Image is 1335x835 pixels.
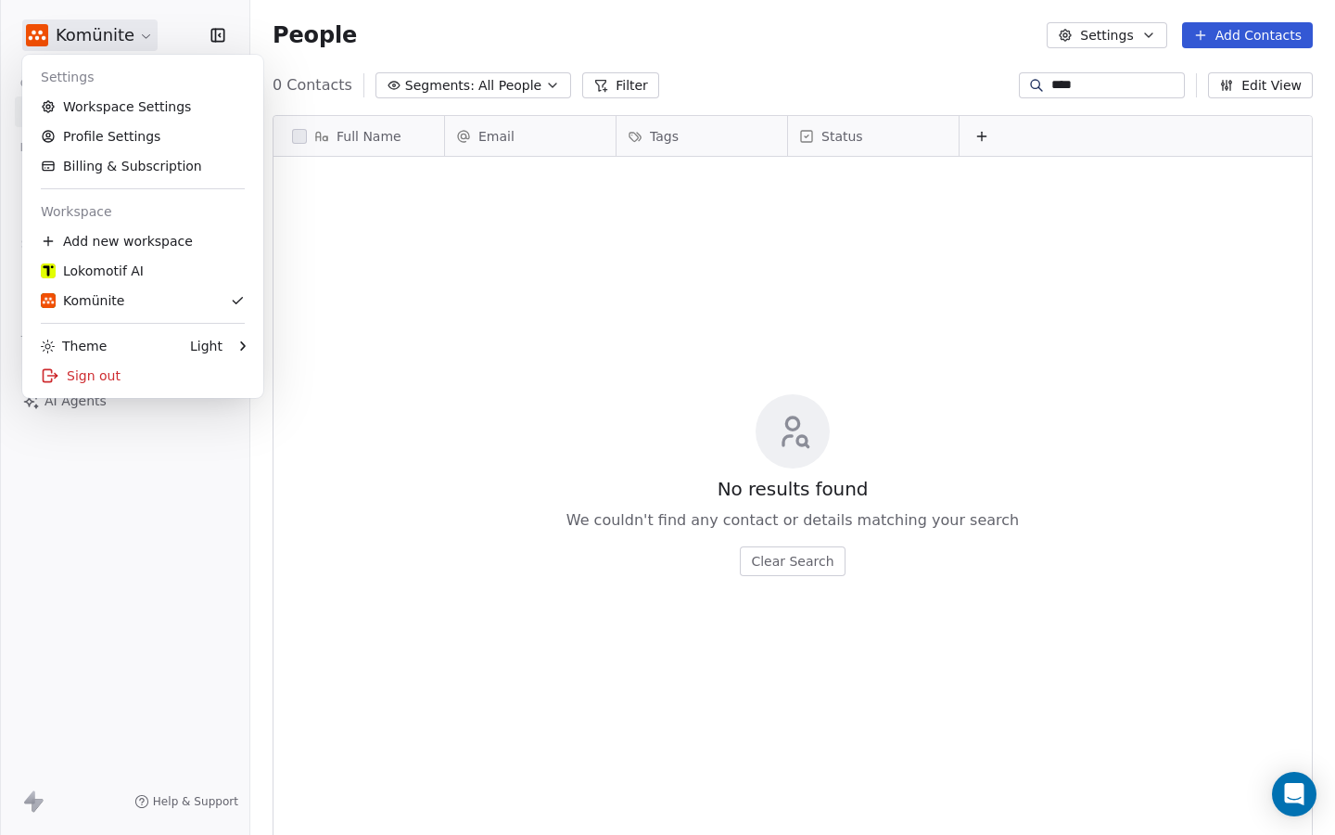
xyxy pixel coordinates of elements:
img: logo-komunite.png [41,293,56,308]
div: Workspace [30,197,256,226]
div: Komünite [41,291,124,310]
div: Theme [41,337,107,355]
a: Profile Settings [30,122,256,151]
div: Settings [30,62,256,92]
a: Workspace Settings [30,92,256,122]
div: Add new workspace [30,226,256,256]
img: logo-lokomotif.png [41,263,56,278]
div: Light [190,337,222,355]
a: Billing & Subscription [30,151,256,181]
div: Lokomotif AI [41,262,144,280]
div: Sign out [30,361,256,391]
